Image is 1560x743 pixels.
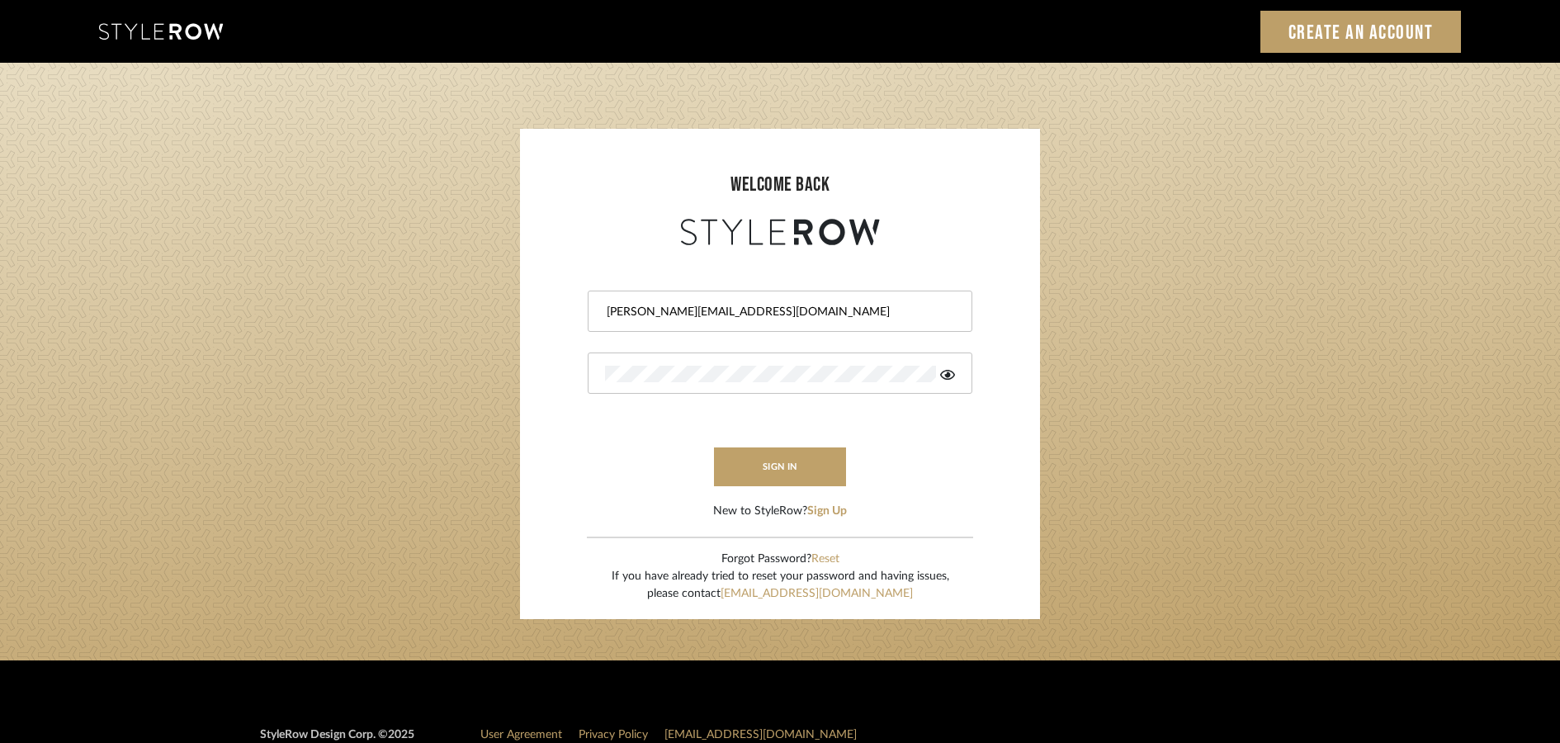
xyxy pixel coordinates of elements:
div: New to StyleRow? [713,503,847,520]
a: User Agreement [480,729,562,741]
input: Email Address [605,304,951,320]
div: Forgot Password? [612,551,949,568]
a: [EMAIL_ADDRESS][DOMAIN_NAME] [664,729,857,741]
button: Sign Up [807,503,847,520]
div: welcome back [537,170,1023,200]
div: If you have already tried to reset your password and having issues, please contact [612,568,949,603]
a: Create an Account [1260,11,1462,53]
a: Privacy Policy [579,729,648,741]
a: [EMAIL_ADDRESS][DOMAIN_NAME] [721,588,913,599]
button: Reset [811,551,839,568]
button: sign in [714,447,846,486]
